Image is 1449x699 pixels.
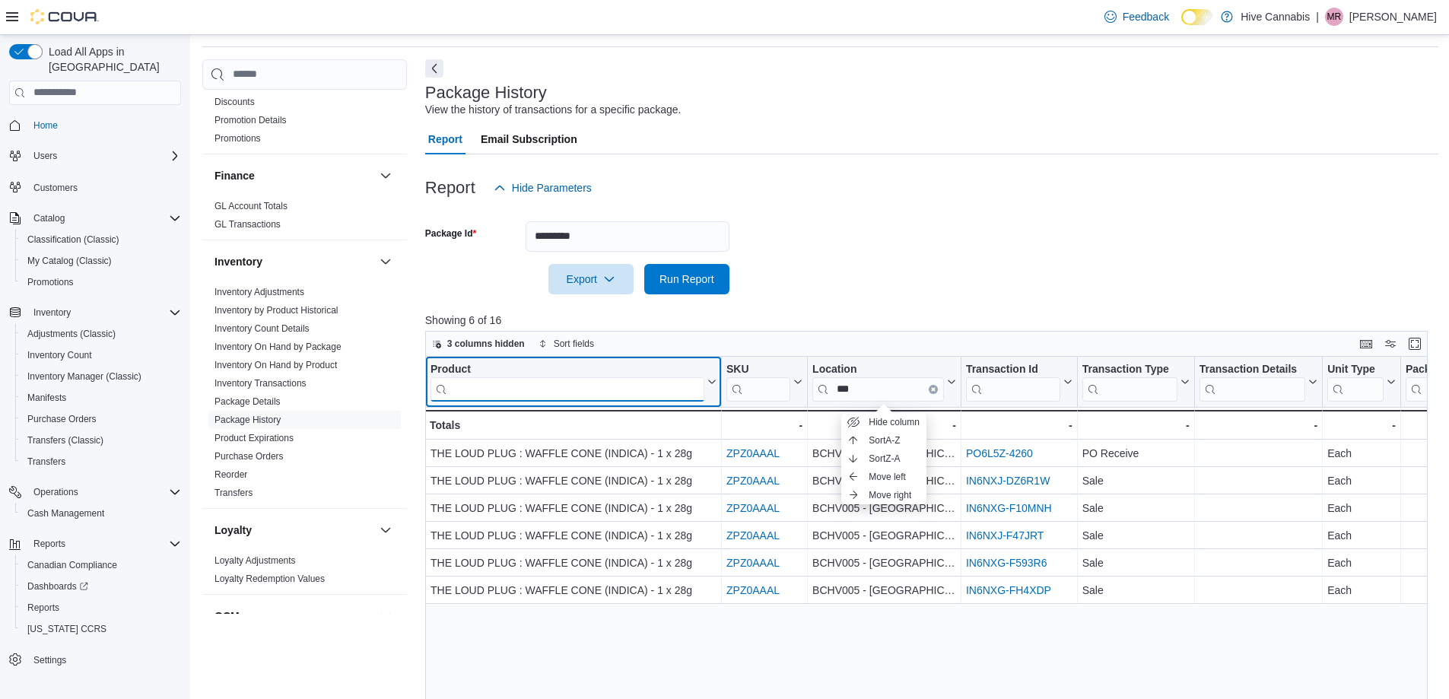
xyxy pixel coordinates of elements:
[812,444,956,462] div: BCHV005 - [GEOGRAPHIC_DATA][PERSON_NAME]
[15,576,187,597] a: Dashboards
[21,410,181,428] span: Purchase Orders
[214,359,337,371] span: Inventory On Hand by Product
[33,654,66,666] span: Settings
[27,392,66,404] span: Manifests
[966,363,1060,402] div: Transaction Id URL
[1082,472,1189,490] div: Sale
[1327,363,1396,402] button: Unit Type
[27,209,71,227] button: Catalog
[214,96,255,108] span: Discounts
[33,119,58,132] span: Home
[812,416,956,434] div: -
[27,580,88,593] span: Dashboards
[21,389,72,407] a: Manifests
[869,471,906,483] span: Move left
[27,483,84,501] button: Operations
[812,581,956,599] div: BCHV005 - [GEOGRAPHIC_DATA][PERSON_NAME]
[966,529,1044,542] a: IN6NXJ-F47JRT
[425,227,476,240] label: Package Id
[214,200,288,212] span: GL Account Totals
[21,325,122,343] a: Adjustments (Classic)
[3,649,187,671] button: Settings
[214,433,294,443] a: Product Expirations
[1327,444,1396,462] div: Each
[214,115,287,126] a: Promotion Details
[214,608,373,624] button: OCM
[214,97,255,107] a: Discounts
[3,176,187,198] button: Customers
[430,416,717,434] div: Totals
[33,212,65,224] span: Catalog
[869,489,911,501] span: Move right
[3,302,187,323] button: Inventory
[214,133,261,144] a: Promotions
[214,487,253,499] span: Transfers
[726,584,780,596] a: ZPZ0AAAL
[431,472,717,490] div: THE LOUD PLUG : WAFFLE CONE (INDICA) - 1 x 28g
[488,173,598,203] button: Hide Parameters
[558,264,624,294] span: Export
[27,456,65,468] span: Transfers
[15,554,187,576] button: Canadian Compliance
[425,102,682,118] div: View the history of transactions for a specific package.
[15,387,187,408] button: Manifests
[812,526,956,545] div: BCHV005 - [GEOGRAPHIC_DATA][PERSON_NAME]
[27,507,104,519] span: Cash Management
[21,556,123,574] a: Canadian Compliance
[202,197,407,240] div: Finance
[425,59,443,78] button: Next
[15,366,187,387] button: Inventory Manager (Classic)
[425,84,547,102] h3: Package History
[202,551,407,594] div: Loyalty
[33,538,65,550] span: Reports
[377,607,395,625] button: OCM
[27,179,84,197] a: Customers
[27,255,112,267] span: My Catalog (Classic)
[812,472,956,490] div: BCHV005 - [GEOGRAPHIC_DATA][PERSON_NAME]
[447,338,525,350] span: 3 columns hidden
[481,124,577,154] span: Email Subscription
[431,581,717,599] div: THE LOUD PLUG : WAFFLE CONE (INDICA) - 1 x 28g
[644,264,729,294] button: Run Report
[3,145,187,167] button: Users
[15,597,187,618] button: Reports
[214,573,325,584] a: Loyalty Redemption Values
[214,168,373,183] button: Finance
[214,287,304,297] a: Inventory Adjustments
[431,363,704,377] div: Product
[431,363,704,402] div: Product
[214,378,307,389] a: Inventory Transactions
[532,335,600,353] button: Sort fields
[726,416,802,434] div: -
[21,556,181,574] span: Canadian Compliance
[214,323,310,334] a: Inventory Count Details
[841,431,926,450] button: SortA-Z
[21,504,181,523] span: Cash Management
[214,450,284,462] span: Purchase Orders
[1200,363,1305,377] div: Transaction Details
[966,475,1050,487] a: IN6NXJ-DZ6R1W
[214,469,247,481] span: Reorder
[27,147,63,165] button: Users
[869,434,900,446] span: Sort A-Z
[841,413,926,431] button: Hide column
[1082,416,1189,434] div: -
[27,370,141,383] span: Inventory Manager (Classic)
[21,346,181,364] span: Inventory Count
[214,305,338,316] a: Inventory by Product Historical
[214,451,284,462] a: Purchase Orders
[812,363,956,402] button: LocationClear input
[812,363,944,402] div: Location
[21,252,118,270] a: My Catalog (Classic)
[214,254,373,269] button: Inventory
[1316,8,1319,26] p: |
[21,325,181,343] span: Adjustments (Classic)
[21,273,80,291] a: Promotions
[21,431,110,450] a: Transfers (Classic)
[21,389,181,407] span: Manifests
[214,488,253,498] a: Transfers
[966,363,1072,402] button: Transaction Id
[1082,363,1189,402] button: Transaction Type
[27,234,119,246] span: Classification (Classic)
[1082,554,1189,572] div: Sale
